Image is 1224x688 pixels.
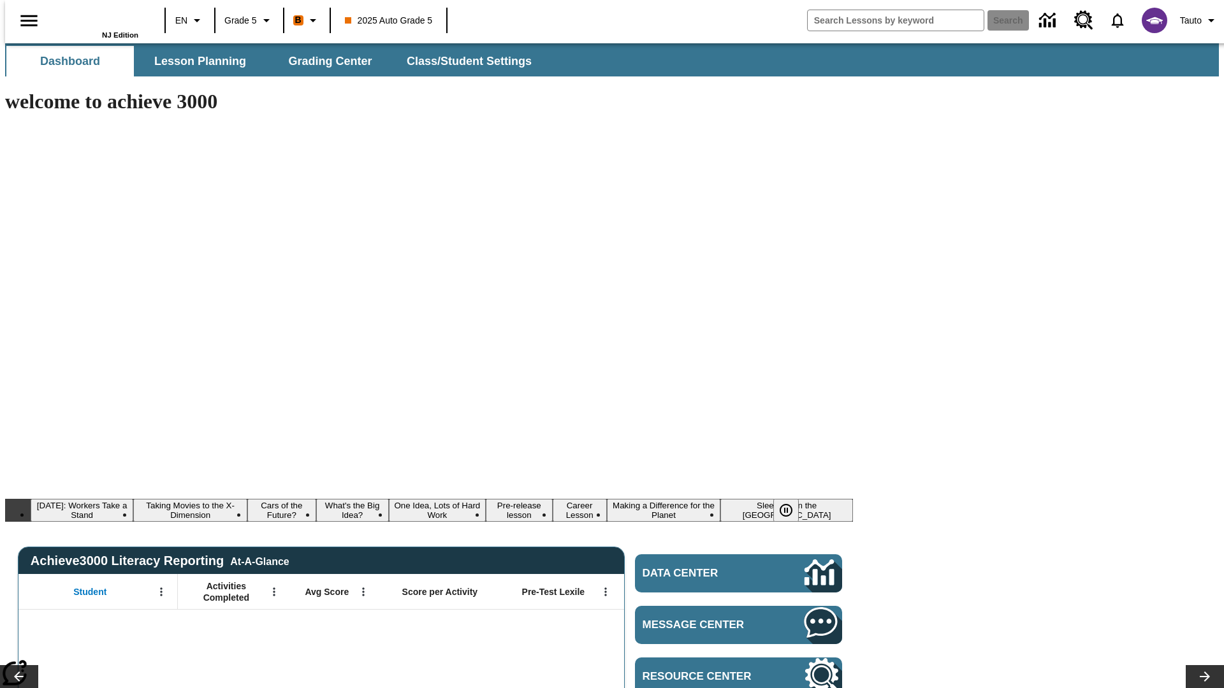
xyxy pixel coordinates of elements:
[1134,4,1175,37] button: Select a new avatar
[230,554,289,568] div: At-A-Glance
[31,554,289,568] span: Achieve3000 Literacy Reporting
[170,9,210,32] button: Language: EN, Select a language
[31,499,133,522] button: Slide 1 Labor Day: Workers Take a Stand
[288,54,372,69] span: Grading Center
[345,14,433,27] span: 2025 Auto Grade 5
[5,90,853,113] h1: welcome to achieve 3000
[224,14,257,27] span: Grade 5
[354,582,373,601] button: Open Menu
[635,606,842,644] a: Message Center
[643,619,766,631] span: Message Center
[6,46,134,76] button: Dashboard
[55,6,138,31] a: Home
[635,554,842,592] a: Data Center
[720,499,853,522] button: Slide 9 Sleepless in the Animal Kingdom
[154,54,246,69] span: Lesson Planning
[266,46,394,76] button: Grading Center
[295,12,302,28] span: B
[247,499,316,522] button: Slide 3 Cars of the Future?
[486,499,553,522] button: Slide 6 Pre-release lesson
[316,499,389,522] button: Slide 4 What's the Big Idea?
[808,10,984,31] input: search field
[397,46,542,76] button: Class/Student Settings
[1186,665,1224,688] button: Lesson carousel, Next
[522,586,585,598] span: Pre-Test Lexile
[1180,14,1202,27] span: Tauto
[136,46,264,76] button: Lesson Planning
[1031,3,1067,38] a: Data Center
[1067,3,1101,38] a: Resource Center, Will open in new tab
[73,586,106,598] span: Student
[389,499,486,522] button: Slide 5 One Idea, Lots of Hard Work
[1101,4,1134,37] a: Notifications
[288,9,326,32] button: Boost Class color is orange. Change class color
[773,499,812,522] div: Pause
[1142,8,1167,33] img: avatar image
[1175,9,1224,32] button: Profile/Settings
[10,2,48,39] button: Open side menu
[55,4,138,39] div: Home
[773,499,799,522] button: Pause
[643,567,762,580] span: Data Center
[5,43,1219,76] div: SubNavbar
[40,54,100,69] span: Dashboard
[643,670,766,683] span: Resource Center
[407,54,532,69] span: Class/Student Settings
[152,582,171,601] button: Open Menu
[596,582,615,601] button: Open Menu
[265,582,284,601] button: Open Menu
[553,499,607,522] button: Slide 7 Career Lesson
[219,9,279,32] button: Grade: Grade 5, Select a grade
[133,499,247,522] button: Slide 2 Taking Movies to the X-Dimension
[5,46,543,76] div: SubNavbar
[175,14,187,27] span: EN
[184,580,268,603] span: Activities Completed
[102,31,138,39] span: NJ Edition
[305,586,349,598] span: Avg Score
[402,586,478,598] span: Score per Activity
[607,499,721,522] button: Slide 8 Making a Difference for the Planet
